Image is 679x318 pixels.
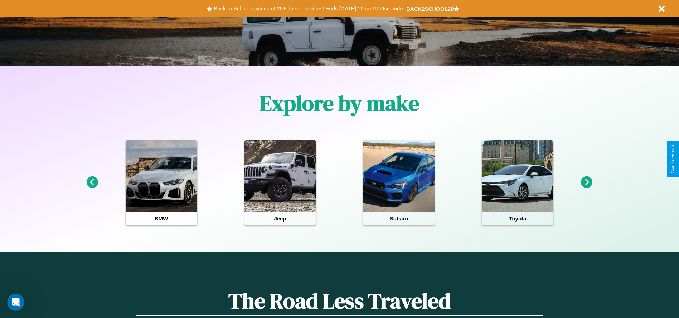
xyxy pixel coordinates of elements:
[244,212,316,225] h4: Jeep
[406,6,454,12] b: BACK2SCHOOL20
[670,144,675,174] div: Give Feedback
[260,89,419,118] h1: Explore by make
[482,212,553,225] h4: Toyota
[212,4,406,14] button: Back to School savings of 20% in select cities! Ends [DATE] 10am PT.Use code:
[7,294,24,311] iframe: Intercom live chat
[363,212,435,225] h4: Subaru
[136,286,543,316] h1: The Road Less Traveled
[126,212,197,225] h4: BMW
